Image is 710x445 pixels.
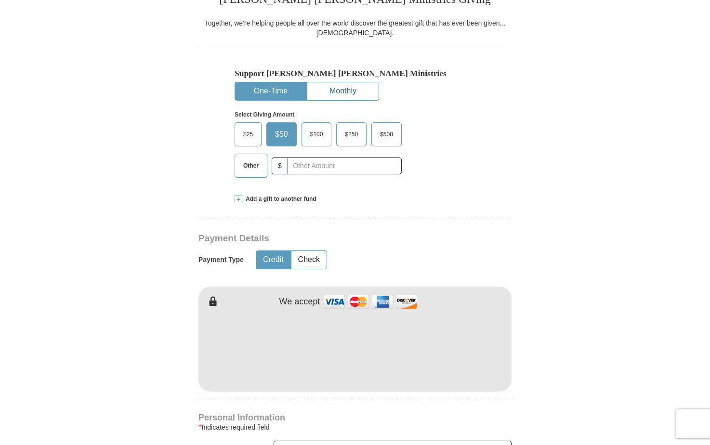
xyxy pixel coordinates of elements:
[270,127,293,142] span: $50
[235,111,294,118] strong: Select Giving Amount
[272,157,288,174] span: $
[375,127,398,142] span: $500
[242,195,316,203] span: Add a gift to another fund
[291,251,327,269] button: Check
[305,127,328,142] span: $100
[238,127,258,142] span: $25
[235,68,475,79] h5: Support [PERSON_NAME] [PERSON_NAME] Ministries
[340,127,363,142] span: $250
[238,158,263,173] span: Other
[198,414,512,421] h4: Personal Information
[322,291,419,312] img: credit cards accepted
[307,82,379,100] button: Monthly
[235,82,306,100] button: One-Time
[288,157,402,174] input: Other Amount
[198,421,512,433] div: Indicates required field
[198,18,512,38] div: Together, we're helping people all over the world discover the greatest gift that has ever been g...
[256,251,290,269] button: Credit
[198,233,444,244] h3: Payment Details
[198,256,244,264] h5: Payment Type
[279,297,320,307] h4: We accept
